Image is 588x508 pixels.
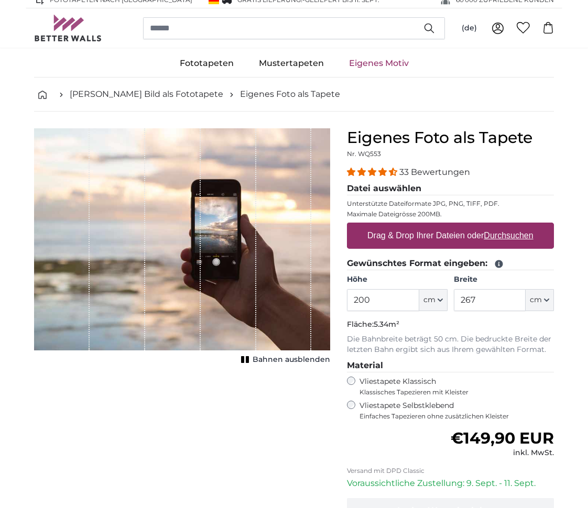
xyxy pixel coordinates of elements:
[360,401,554,421] label: Vliestapete Selbstklebend
[34,78,554,112] nav: breadcrumbs
[34,128,330,367] div: 1 of 1
[360,377,545,396] label: Vliestapete Klassisch
[347,128,554,147] h1: Eigenes Foto als Tapete
[454,274,554,285] label: Breite
[246,50,336,77] a: Mustertapeten
[167,50,246,77] a: Fototapeten
[399,167,470,177] span: 33 Bewertungen
[451,448,554,458] div: inkl. MwSt.
[360,388,545,396] span: Klassisches Tapezieren mit Kleister
[484,231,533,240] u: Durchsuchen
[238,352,330,367] button: Bahnen ausblenden
[363,225,538,246] label: Drag & Drop Ihrer Dateien oder
[347,182,554,195] legend: Datei auswählen
[336,50,421,77] a: Eigenes Motiv
[347,210,554,218] p: Maximale Dateigrösse 200MB.
[453,19,485,38] button: (de)
[34,15,102,41] img: Betterwalls
[530,295,542,305] span: cm
[360,412,554,421] span: Einfaches Tapezieren ohne zusätzlichen Kleister
[451,428,554,448] span: €149,90 EUR
[526,289,554,311] button: cm
[419,289,448,311] button: cm
[70,88,223,101] a: [PERSON_NAME] Bild als Fototapete
[347,257,554,270] legend: Gewünschtes Format eingeben:
[347,359,554,372] legend: Material
[423,295,435,305] span: cm
[347,467,554,475] p: Versand mit DPD Classic
[347,274,447,285] label: Höhe
[240,88,340,101] a: Eigenes Foto als Tapete
[347,334,554,355] p: Die Bahnbreite beträgt 50 cm. Die bedruckte Breite der letzten Bahn ergibt sich aus Ihrem gewählt...
[347,200,554,208] p: Unterstützte Dateiformate JPG, PNG, TIFF, PDF.
[347,150,381,158] span: Nr. WQ553
[347,477,554,490] p: Voraussichtliche Zustellung: 9. Sept. - 11. Sept.
[347,319,554,330] p: Fläche:
[374,319,399,329] span: 5.34m²
[253,355,330,365] span: Bahnen ausblenden
[347,167,399,177] span: 4.33 stars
